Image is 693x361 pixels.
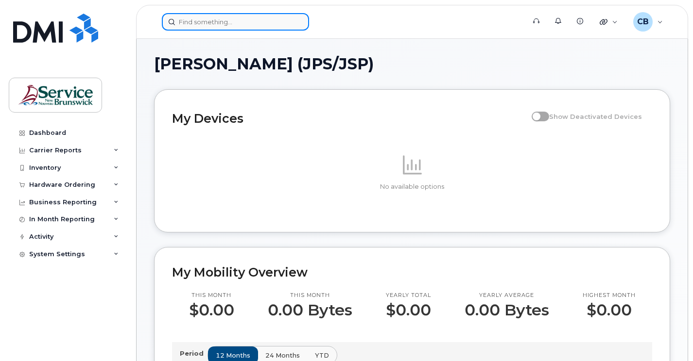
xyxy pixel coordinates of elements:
[315,351,329,360] span: YTD
[583,301,636,319] p: $0.00
[189,292,234,299] p: This month
[532,107,539,115] input: Show Deactivated Devices
[549,113,642,120] span: Show Deactivated Devices
[268,301,352,319] p: 0.00 Bytes
[465,301,549,319] p: 0.00 Bytes
[265,351,300,360] span: 24 months
[386,301,431,319] p: $0.00
[465,292,549,299] p: Yearly average
[583,292,636,299] p: Highest month
[172,182,652,191] p: No available options
[268,292,352,299] p: This month
[172,265,652,279] h2: My Mobility Overview
[180,349,208,358] p: Period
[172,111,527,126] h2: My Devices
[154,57,374,71] span: [PERSON_NAME] (JPS/JSP)
[189,301,234,319] p: $0.00
[386,292,431,299] p: Yearly total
